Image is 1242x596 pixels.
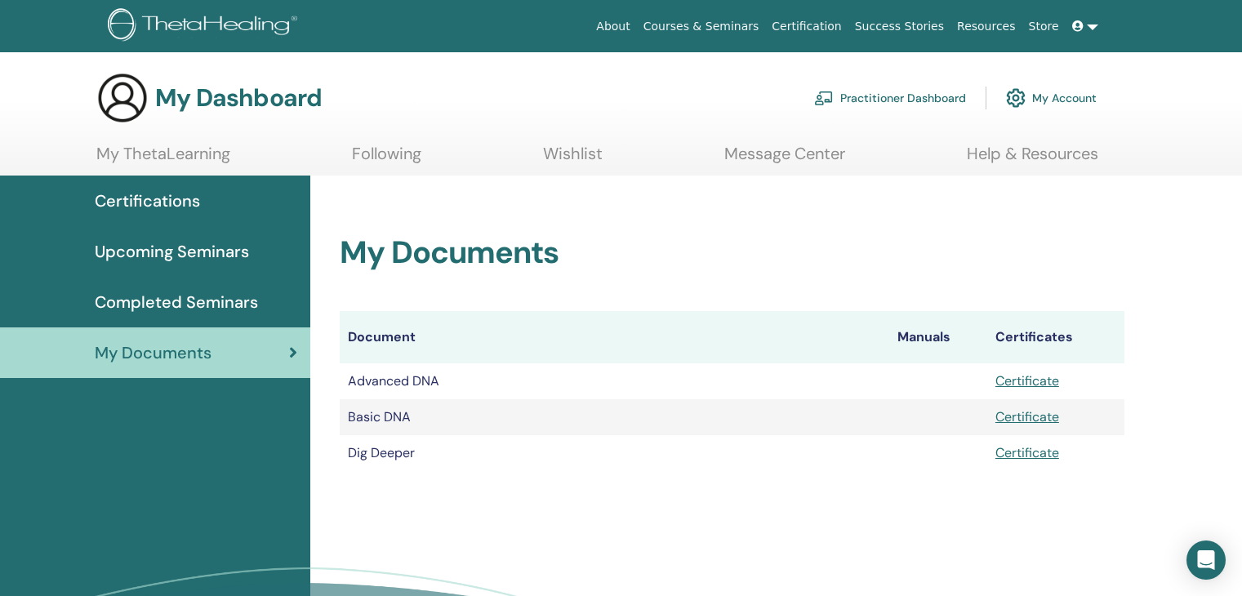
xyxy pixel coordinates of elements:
[889,311,987,363] th: Manuals
[950,11,1022,42] a: Resources
[155,83,322,113] h3: My Dashboard
[96,72,149,124] img: generic-user-icon.jpg
[340,399,889,435] td: Basic DNA
[814,91,834,105] img: chalkboard-teacher.svg
[543,144,603,176] a: Wishlist
[967,144,1098,176] a: Help & Resources
[95,189,200,213] span: Certifications
[1006,80,1097,116] a: My Account
[95,340,211,365] span: My Documents
[95,290,258,314] span: Completed Seminars
[340,234,1124,272] h2: My Documents
[1006,84,1026,112] img: cog.svg
[814,80,966,116] a: Practitioner Dashboard
[1186,540,1226,580] div: Open Intercom Messenger
[95,239,249,264] span: Upcoming Seminars
[1022,11,1066,42] a: Store
[987,311,1124,363] th: Certificates
[995,444,1059,461] a: Certificate
[352,144,421,176] a: Following
[340,311,889,363] th: Document
[590,11,636,42] a: About
[848,11,950,42] a: Success Stories
[96,144,230,176] a: My ThetaLearning
[995,372,1059,389] a: Certificate
[340,363,889,399] td: Advanced DNA
[637,11,766,42] a: Courses & Seminars
[340,435,889,471] td: Dig Deeper
[995,408,1059,425] a: Certificate
[724,144,845,176] a: Message Center
[108,8,303,45] img: logo.png
[765,11,848,42] a: Certification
